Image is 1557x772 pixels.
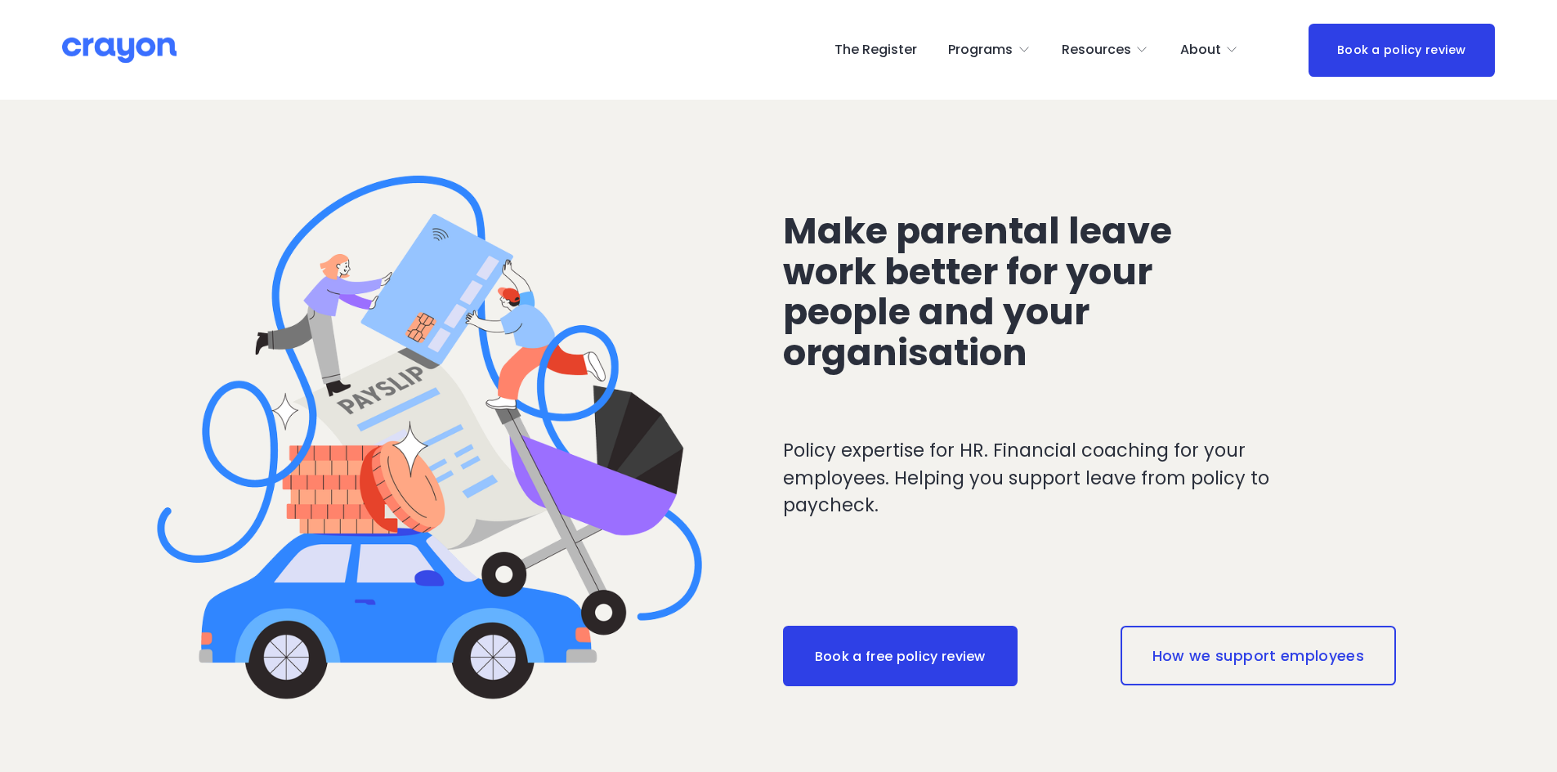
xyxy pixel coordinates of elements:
a: folder dropdown [948,37,1031,63]
span: Resources [1062,38,1131,62]
span: Make parental leave work better for your people and your organisation [783,205,1180,379]
span: About [1180,38,1221,62]
a: Book a free policy review [783,626,1018,686]
p: Policy expertise for HR. Financial coaching for your employees. Helping you support leave from po... [783,437,1336,520]
a: folder dropdown [1062,37,1149,63]
img: Crayon [62,36,177,65]
a: Book a policy review [1309,24,1495,77]
span: Programs [948,38,1013,62]
a: How we support employees [1121,626,1396,685]
a: The Register [834,37,917,63]
a: folder dropdown [1180,37,1239,63]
